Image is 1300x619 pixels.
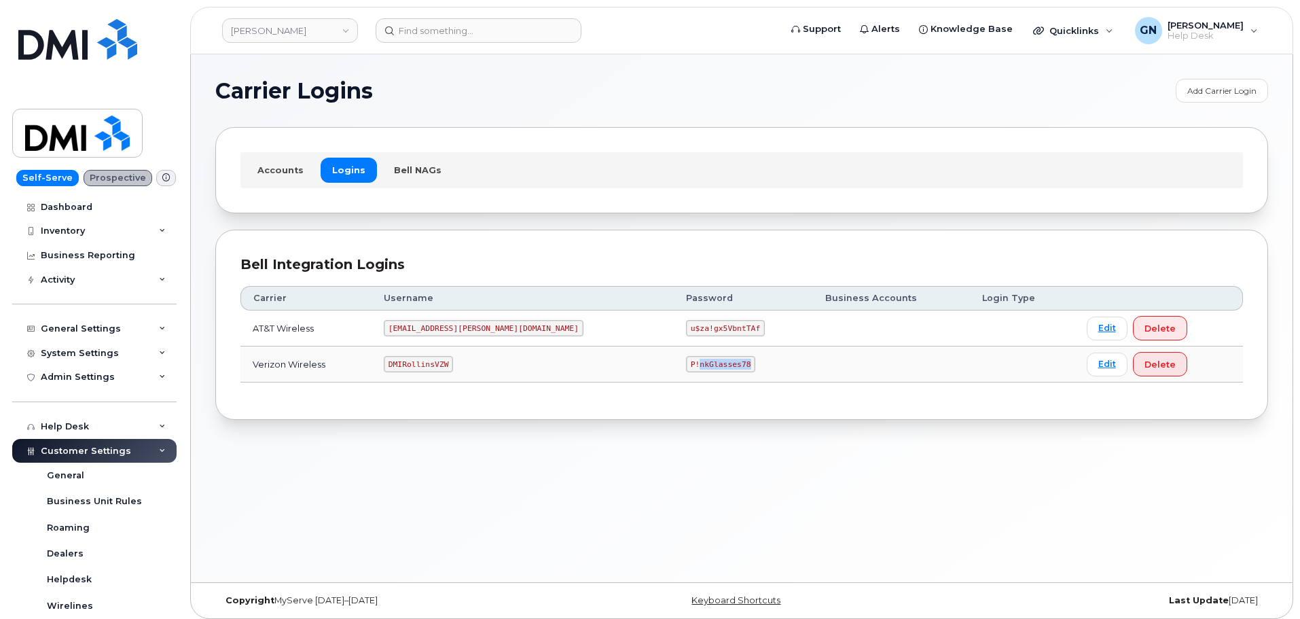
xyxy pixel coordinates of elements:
button: Delete [1133,352,1187,376]
th: Username [372,286,674,311]
a: Logins [321,158,377,182]
a: Edit [1087,353,1127,376]
button: Delete [1133,316,1187,340]
span: Delete [1144,358,1176,371]
code: P!nkGlasses78 [686,356,755,372]
strong: Copyright [225,595,274,605]
td: Verizon Wireless [240,347,372,383]
a: Add Carrier Login [1176,79,1268,103]
a: Accounts [246,158,315,182]
span: Carrier Logins [215,81,373,101]
th: Business Accounts [813,286,970,311]
div: Bell Integration Logins [240,255,1243,275]
a: Edit [1087,317,1127,340]
th: Login Type [970,286,1075,311]
span: Delete [1144,322,1176,335]
a: Bell NAGs [382,158,453,182]
div: [DATE] [917,595,1268,606]
th: Password [674,286,813,311]
td: AT&T Wireless [240,311,372,347]
a: Keyboard Shortcuts [691,595,780,605]
code: u$za!gx5VbntTAf [686,320,765,336]
code: [EMAIL_ADDRESS][PERSON_NAME][DOMAIN_NAME] [384,320,583,336]
strong: Last Update [1169,595,1229,605]
div: MyServe [DATE]–[DATE] [215,595,566,606]
code: DMIRollinsVZW [384,356,453,372]
th: Carrier [240,286,372,311]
